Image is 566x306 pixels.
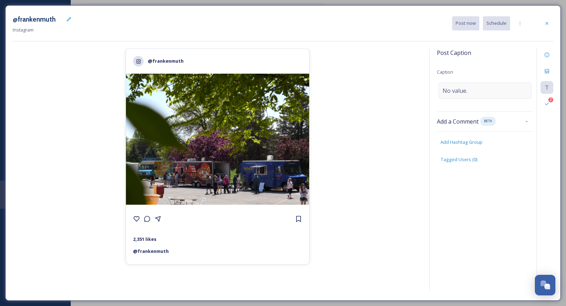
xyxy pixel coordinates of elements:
span: Tagged Users ( 0 ) [440,156,478,163]
span: BETA [484,119,492,124]
span: Post Caption [437,49,471,57]
button: Post now [452,16,479,30]
button: Schedule [483,16,510,30]
button: Open Chat [535,275,555,295]
strong: 2,351 likes [133,236,156,242]
span: Add a Comment [437,117,479,126]
h3: @frankenmuth [13,14,56,24]
span: Instagram [13,27,34,33]
strong: @ frankenmuth [133,248,169,254]
span: No value. [443,86,467,95]
span: Caption [437,69,453,75]
span: Add Hashtag Group [440,139,483,146]
strong: @frankenmuth [148,58,184,64]
div: 2 [548,97,553,102]
img: DSC_5423.jpg [126,74,309,205]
